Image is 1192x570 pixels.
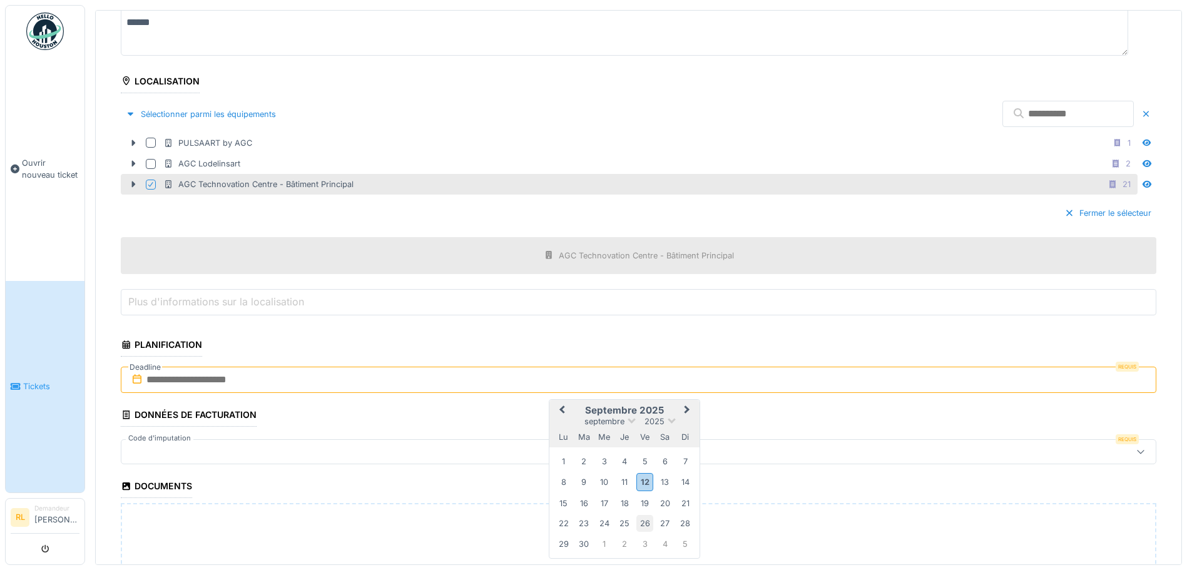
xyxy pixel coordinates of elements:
[555,495,572,512] div: Choose lundi 15 septembre 2025
[596,453,613,470] div: Choose mercredi 3 septembre 2025
[126,433,193,444] label: Code d'imputation
[553,451,695,554] div: Month septembre, 2025
[23,380,79,392] span: Tickets
[677,495,694,512] div: Choose dimanche 21 septembre 2025
[616,429,633,445] div: jeudi
[677,474,694,491] div: Choose dimanche 14 septembre 2025
[656,474,673,491] div: Choose samedi 13 septembre 2025
[551,401,571,421] button: Previous Month
[636,495,653,512] div: Choose vendredi 19 septembre 2025
[656,495,673,512] div: Choose samedi 20 septembre 2025
[616,495,633,512] div: Choose jeudi 18 septembre 2025
[11,504,79,534] a: RL Demandeur[PERSON_NAME]
[11,508,29,527] li: RL
[6,281,84,493] a: Tickets
[163,137,252,149] div: PULSAART by AGC
[555,453,572,470] div: Choose lundi 1 septembre 2025
[636,473,653,491] div: Choose vendredi 12 septembre 2025
[677,453,694,470] div: Choose dimanche 7 septembre 2025
[596,536,613,552] div: Choose mercredi 1 octobre 2025
[576,453,593,470] div: Choose mardi 2 septembre 2025
[656,515,673,532] div: Choose samedi 27 septembre 2025
[126,294,307,309] label: Plus d'informations sur la localisation
[121,405,257,427] div: Données de facturation
[616,515,633,532] div: Choose jeudi 25 septembre 2025
[1123,178,1131,190] div: 21
[26,13,64,50] img: Badge_color-CXgf-gQk.svg
[555,474,572,491] div: Choose lundi 8 septembre 2025
[559,250,734,262] div: AGC Technovation Centre - Bâtiment Principal
[636,536,653,552] div: Choose vendredi 3 octobre 2025
[656,536,673,552] div: Choose samedi 4 octobre 2025
[34,504,79,513] div: Demandeur
[555,429,572,445] div: lundi
[34,504,79,531] li: [PERSON_NAME]
[22,157,79,181] span: Ouvrir nouveau ticket
[596,515,613,532] div: Choose mercredi 24 septembre 2025
[576,536,593,552] div: Choose mardi 30 septembre 2025
[656,429,673,445] div: samedi
[677,429,694,445] div: dimanche
[1059,205,1156,221] div: Fermer le sélecteur
[163,178,354,190] div: AGC Technovation Centre - Bâtiment Principal
[128,360,162,374] label: Deadline
[1126,158,1131,170] div: 2
[678,401,698,421] button: Next Month
[656,453,673,470] div: Choose samedi 6 septembre 2025
[555,536,572,552] div: Choose lundi 29 septembre 2025
[584,417,624,426] span: septembre
[1116,434,1139,444] div: Requis
[121,335,202,357] div: Planification
[596,429,613,445] div: mercredi
[677,536,694,552] div: Choose dimanche 5 octobre 2025
[636,515,653,532] div: Choose vendredi 26 septembre 2025
[1128,137,1131,149] div: 1
[677,515,694,532] div: Choose dimanche 28 septembre 2025
[616,536,633,552] div: Choose jeudi 2 octobre 2025
[576,474,593,491] div: Choose mardi 9 septembre 2025
[576,495,593,512] div: Choose mardi 16 septembre 2025
[549,405,700,416] h2: septembre 2025
[596,474,613,491] div: Choose mercredi 10 septembre 2025
[121,477,192,498] div: Documents
[555,515,572,532] div: Choose lundi 22 septembre 2025
[616,474,633,491] div: Choose jeudi 11 septembre 2025
[1116,362,1139,372] div: Requis
[163,158,240,170] div: AGC Lodelinsart
[121,72,200,93] div: Localisation
[636,453,653,470] div: Choose vendredi 5 septembre 2025
[596,495,613,512] div: Choose mercredi 17 septembre 2025
[644,417,665,426] span: 2025
[6,57,84,281] a: Ouvrir nouveau ticket
[636,429,653,445] div: vendredi
[576,429,593,445] div: mardi
[576,515,593,532] div: Choose mardi 23 septembre 2025
[121,106,281,123] div: Sélectionner parmi les équipements
[616,453,633,470] div: Choose jeudi 4 septembre 2025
